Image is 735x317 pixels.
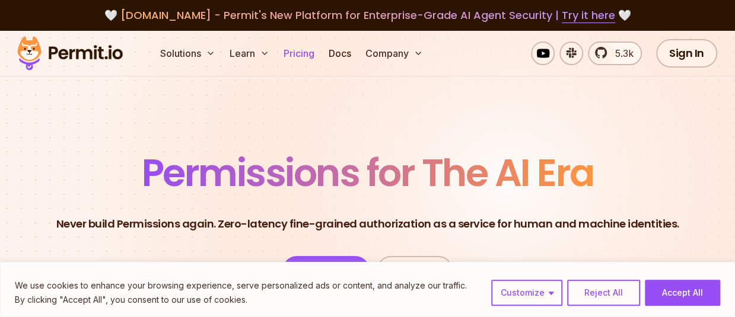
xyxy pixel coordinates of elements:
button: Accept All [645,280,720,306]
span: Permissions for The AI Era [142,146,594,199]
span: [DOMAIN_NAME] - Permit's New Platform for Enterprise-Grade AI Agent Security | [120,8,615,23]
a: Try it here [562,8,615,23]
a: Talk to Us [377,256,453,284]
button: Customize [491,280,562,306]
div: 🤍 🤍 [28,7,707,24]
a: Docs [324,41,356,65]
button: Learn [225,41,274,65]
a: Get Started [282,256,370,284]
img: Permit logo [12,33,128,73]
p: We use cookies to enhance your browsing experience, serve personalized ads or content, and analyz... [15,278,467,293]
a: Sign In [656,39,717,68]
span: 5.3k [608,46,634,60]
button: Company [361,41,428,65]
button: Reject All [567,280,640,306]
p: By clicking "Accept All", you consent to our use of cookies. [15,293,467,307]
a: Pricing [279,41,319,65]
a: 5.3k [588,41,642,65]
p: Never build Permissions again. Zero-latency fine-grained authorization as a service for human and... [56,216,679,232]
button: Solutions [155,41,220,65]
